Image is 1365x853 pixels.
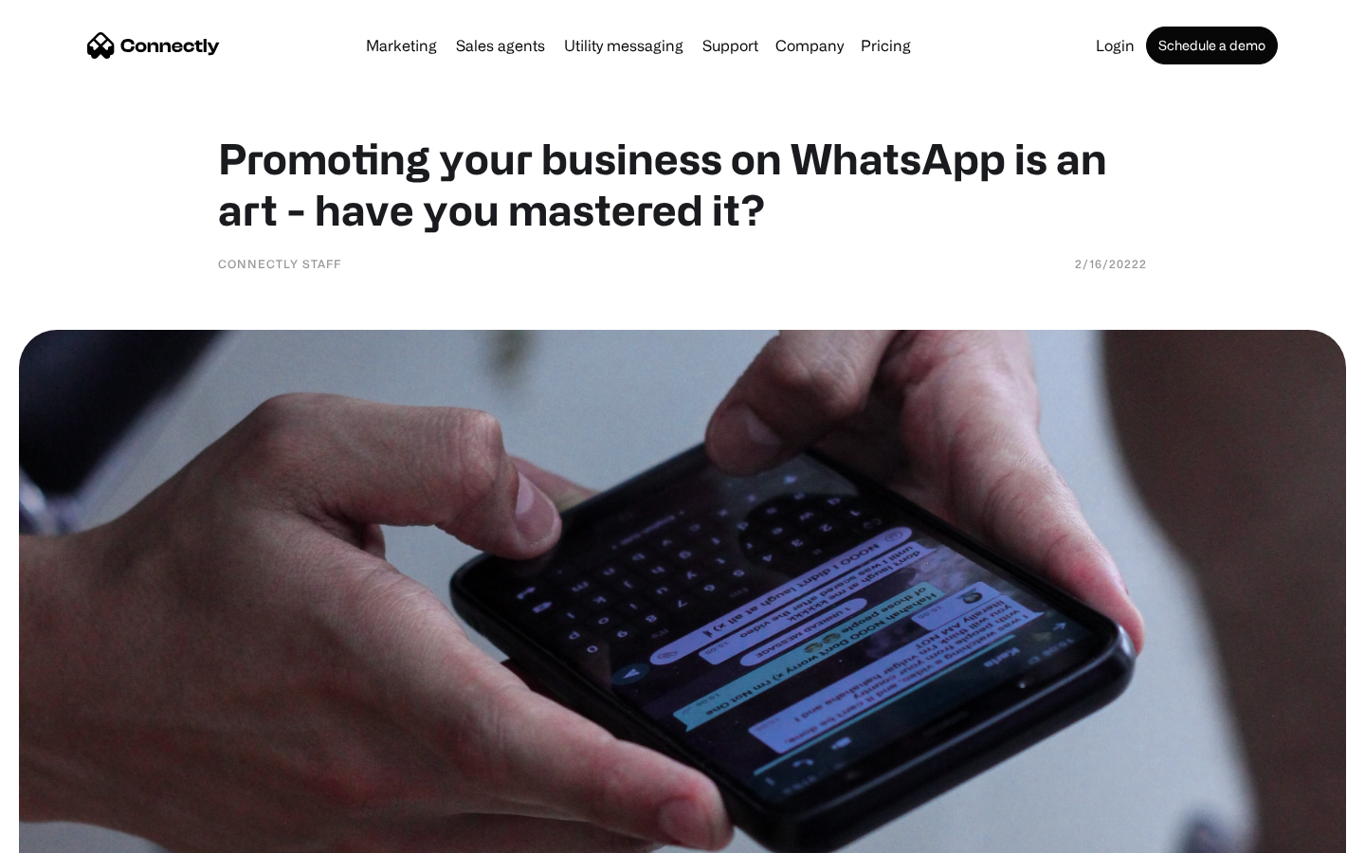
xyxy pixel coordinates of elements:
a: Marketing [358,38,445,53]
a: Support [695,38,766,53]
div: Connectly Staff [218,254,341,273]
aside: Language selected: English [19,820,114,846]
a: Sales agents [448,38,553,53]
h1: Promoting your business on WhatsApp is an art - have you mastered it? [218,133,1147,235]
a: Schedule a demo [1146,27,1278,64]
a: Utility messaging [556,38,691,53]
div: 2/16/20222 [1075,254,1147,273]
a: Login [1088,38,1142,53]
a: Pricing [853,38,919,53]
div: Company [775,32,844,59]
ul: Language list [38,820,114,846]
